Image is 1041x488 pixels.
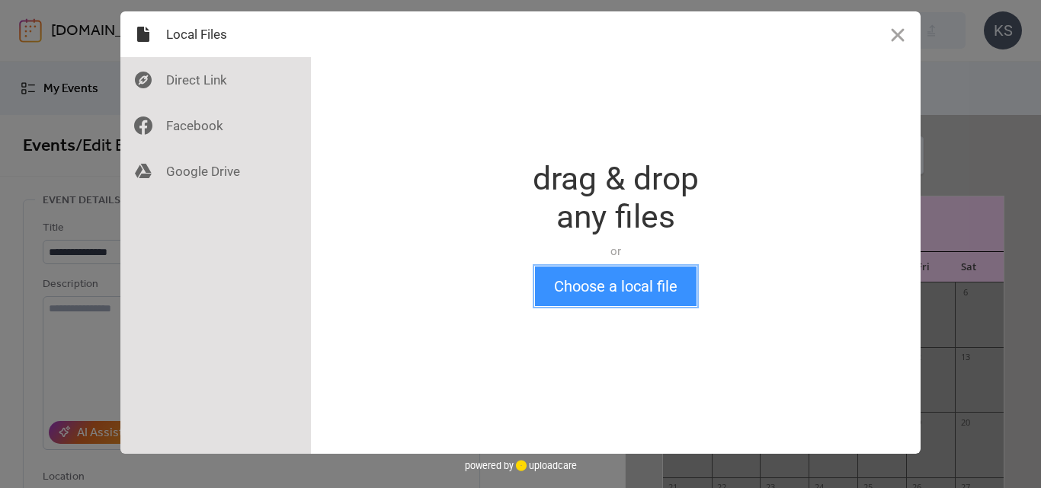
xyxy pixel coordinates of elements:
[514,460,577,471] a: uploadcare
[465,454,577,477] div: powered by
[535,266,697,306] button: Choose a local file
[533,244,699,259] div: or
[120,11,311,57] div: Local Files
[120,148,311,194] div: Google Drive
[875,11,921,57] button: Close
[533,160,699,236] div: drag & drop any files
[120,103,311,148] div: Facebook
[120,57,311,103] div: Direct Link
